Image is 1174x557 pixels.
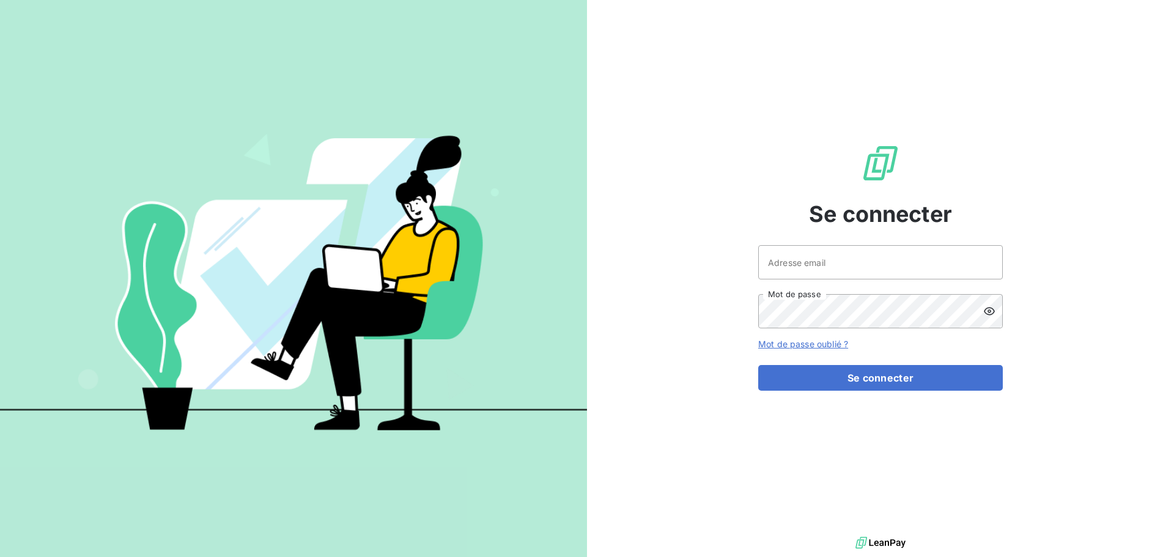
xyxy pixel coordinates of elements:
span: Se connecter [809,197,952,231]
img: logo [855,534,906,552]
img: Logo LeanPay [861,144,900,183]
a: Mot de passe oublié ? [758,339,848,349]
button: Se connecter [758,365,1003,391]
input: placeholder [758,245,1003,279]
